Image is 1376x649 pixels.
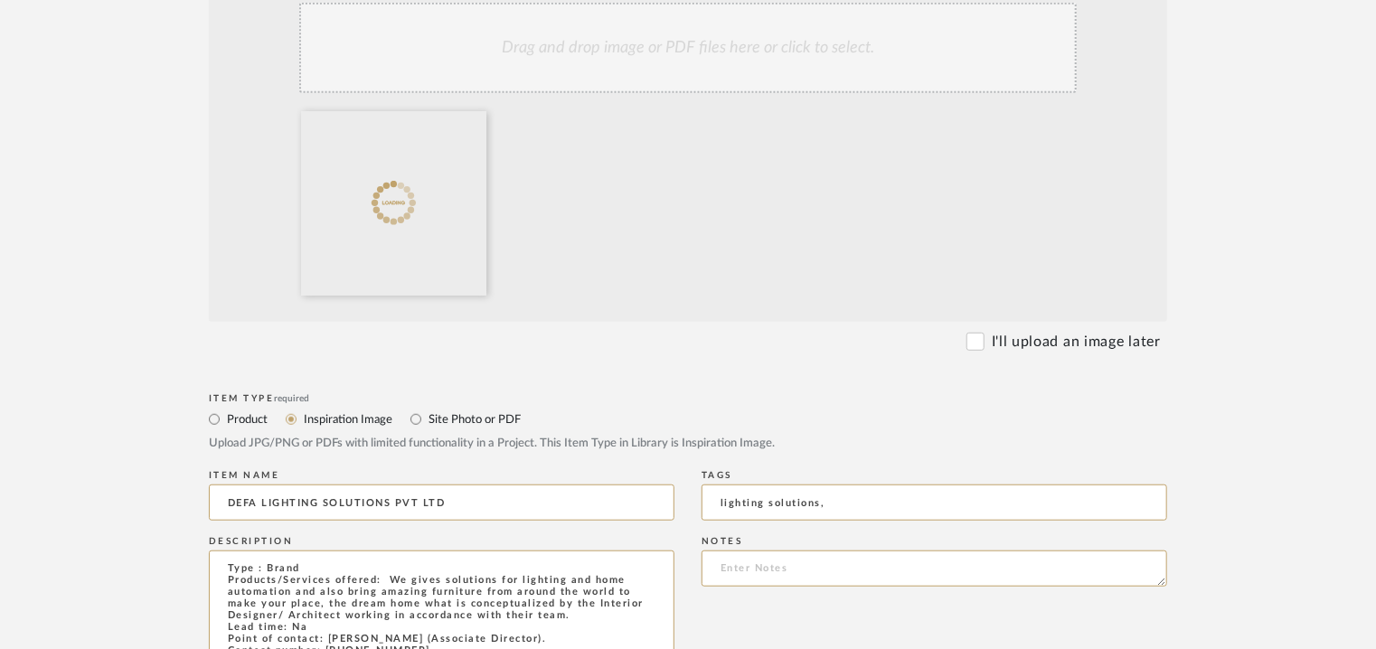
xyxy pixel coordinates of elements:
label: Site Photo or PDF [427,409,521,429]
div: Upload JPG/PNG or PDFs with limited functionality in a Project. This Item Type in Library is Insp... [209,435,1167,453]
div: Description [209,536,674,547]
label: Product [225,409,268,429]
div: Notes [702,536,1167,547]
span: required [275,394,310,403]
label: Inspiration Image [302,409,392,429]
div: Item name [209,470,674,481]
div: Tags [702,470,1167,481]
mat-radio-group: Select item type [209,408,1167,430]
input: Enter Keywords, Separated by Commas [702,484,1167,521]
label: I'll upload an image later [992,331,1161,353]
div: Item Type [209,393,1167,404]
input: Enter Name [209,484,674,521]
